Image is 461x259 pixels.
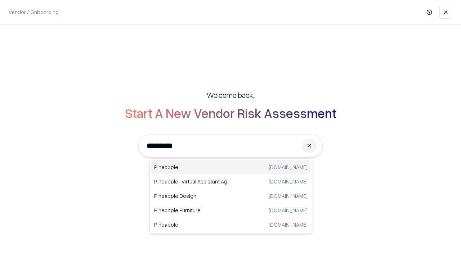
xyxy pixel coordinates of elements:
h5: Welcome back, [207,90,254,100]
p: [DOMAIN_NAME] [269,163,308,171]
p: [DOMAIN_NAME] [269,206,308,214]
p: Pineapple | Virtual Assistant Agency [154,178,231,185]
p: [DOMAIN_NAME] [269,178,308,185]
p: Pineapple Design [154,192,231,200]
p: Vendor / Onboarding [9,8,59,16]
p: [DOMAIN_NAME] [269,221,308,228]
p: Pineapple Furniture [154,206,231,214]
h2: Start A New Vendor Risk Assessment [125,106,336,120]
p: [DOMAIN_NAME] [269,192,308,200]
p: Pineapple [154,163,231,171]
p: Pineapple [154,221,231,228]
div: Suggestions [149,158,312,234]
